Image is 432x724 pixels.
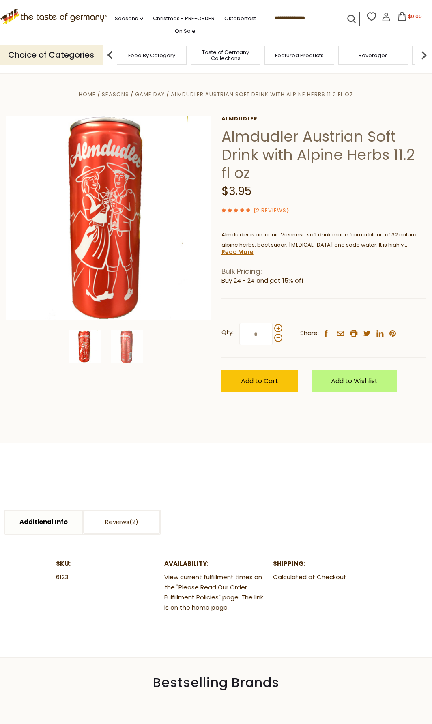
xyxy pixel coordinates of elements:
input: Qty: [239,323,273,345]
dd: 6123 [56,572,159,582]
span: Share: [300,328,319,338]
span: $3.95 [221,183,251,199]
span: $0.00 [408,13,422,20]
img: next arrow [416,47,432,63]
a: Additional Info [5,511,82,534]
a: Home [79,90,96,98]
dt: SKU: [56,559,159,569]
a: Read More [221,248,254,256]
h1: Almdudler Austrian Soft Drink with Alpine Herbs 11.2 fl oz [221,127,426,182]
a: Featured Products [275,52,324,58]
span: Add to Cart [241,376,278,386]
a: Taste of Germany Collections [193,49,258,61]
a: Oktoberfest [224,14,256,23]
a: Game Day [135,90,165,98]
img: Almdudler Austrian Soft Drink with Alpine Herbs 11.2 fl oz [111,330,143,363]
a: Almdudler Austrian Soft Drink with Alpine Herbs 11.2 fl oz [171,90,353,98]
button: Add to Cart [221,370,298,392]
dt: Availability: [164,559,267,569]
a: Seasons [102,90,129,98]
a: 2 Reviews [256,206,286,215]
button: $0.00 [392,12,427,24]
dd: Calculated at Checkout [273,572,376,582]
img: Almdudler Austrian Soft Drink with Alpine Herbs 11.2 fl oz [69,330,101,363]
a: Beverages [359,52,388,58]
img: previous arrow [102,47,118,63]
strong: Qty: [221,327,234,337]
img: Almdudler Austrian Soft Drink with Alpine Herbs 11.2 fl oz [6,116,211,320]
a: Food By Category [128,52,175,58]
li: Buy 24 - 24 and get 15% off [221,276,426,286]
a: Reviews [83,511,160,534]
dd: View current fulfillment times on the "Please Read Our Order Fulfillment Policies" page. The link... [164,572,267,613]
span: ( ) [254,206,289,214]
span: Almdulder is an iconic Viennese soft drink made from a blend of 32 natural alpine herbs, beet sug... [221,231,418,269]
a: Seasons [115,14,143,23]
a: On Sale [175,27,196,36]
a: Christmas - PRE-ORDER [153,14,215,23]
dt: Shipping: [273,559,376,569]
h1: Bulk Pricing: [221,267,426,276]
a: Almdudler [221,116,426,122]
div: Bestselling Brands [0,678,432,687]
a: Add to Wishlist [312,370,397,392]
